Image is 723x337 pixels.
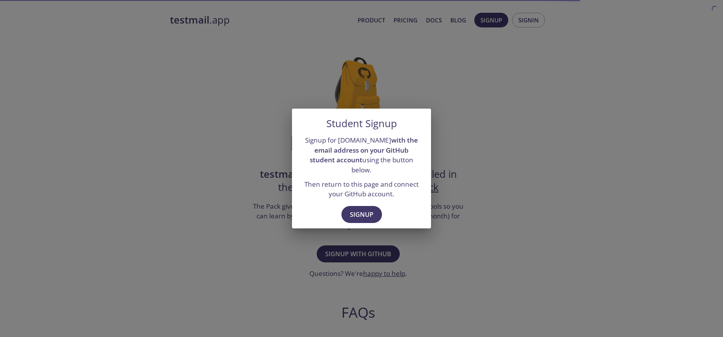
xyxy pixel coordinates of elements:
button: Signup [341,206,382,223]
p: Signup for [DOMAIN_NAME] using the button below. [301,135,422,175]
span: Signup [350,209,373,220]
p: Then return to this page and connect your GitHub account. [301,179,422,199]
h5: Student Signup [326,118,397,129]
strong: with the email address on your GitHub student account [310,136,418,164]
